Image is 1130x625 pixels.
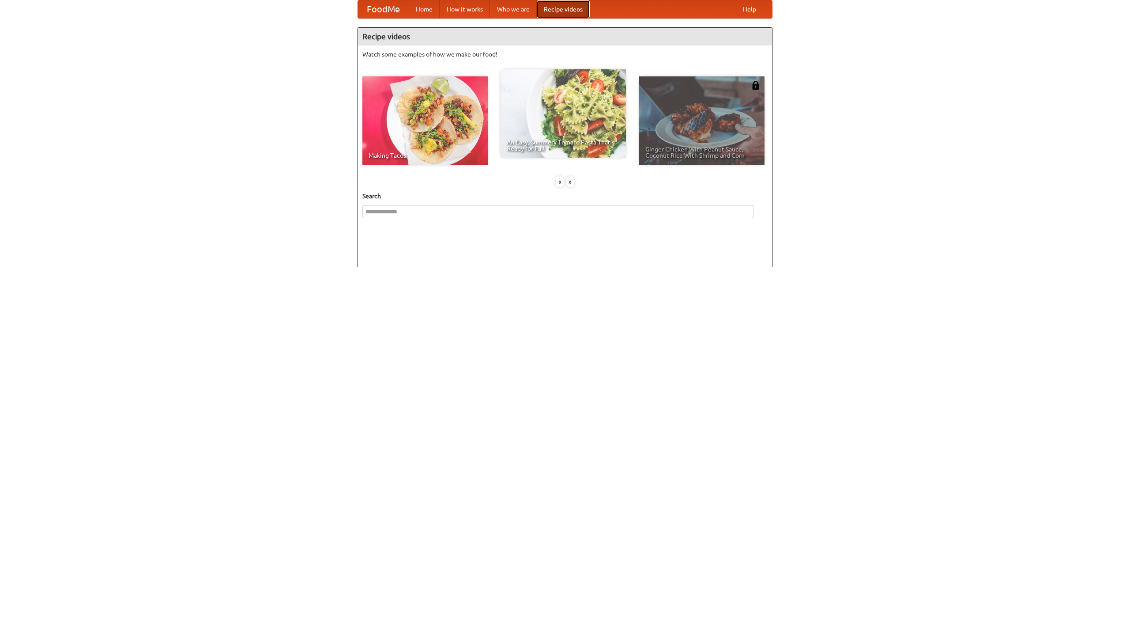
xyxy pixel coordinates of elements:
a: How it works [440,0,490,18]
img: 483408.png [751,81,760,90]
span: An Easy, Summery Tomato Pasta That's Ready for Fall [507,139,620,152]
div: » [566,176,574,187]
a: FoodMe [358,0,409,18]
span: Making Tacos [369,152,482,159]
a: Home [409,0,440,18]
h5: Search [362,192,768,201]
a: An Easy, Summery Tomato Pasta That's Ready for Fall [501,69,626,158]
a: Help [736,0,763,18]
a: Making Tacos [362,76,488,165]
h4: Recipe videos [358,28,772,45]
a: Who we are [490,0,537,18]
div: « [556,176,564,187]
p: Watch some examples of how we make our food! [362,50,768,59]
a: Recipe videos [537,0,590,18]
